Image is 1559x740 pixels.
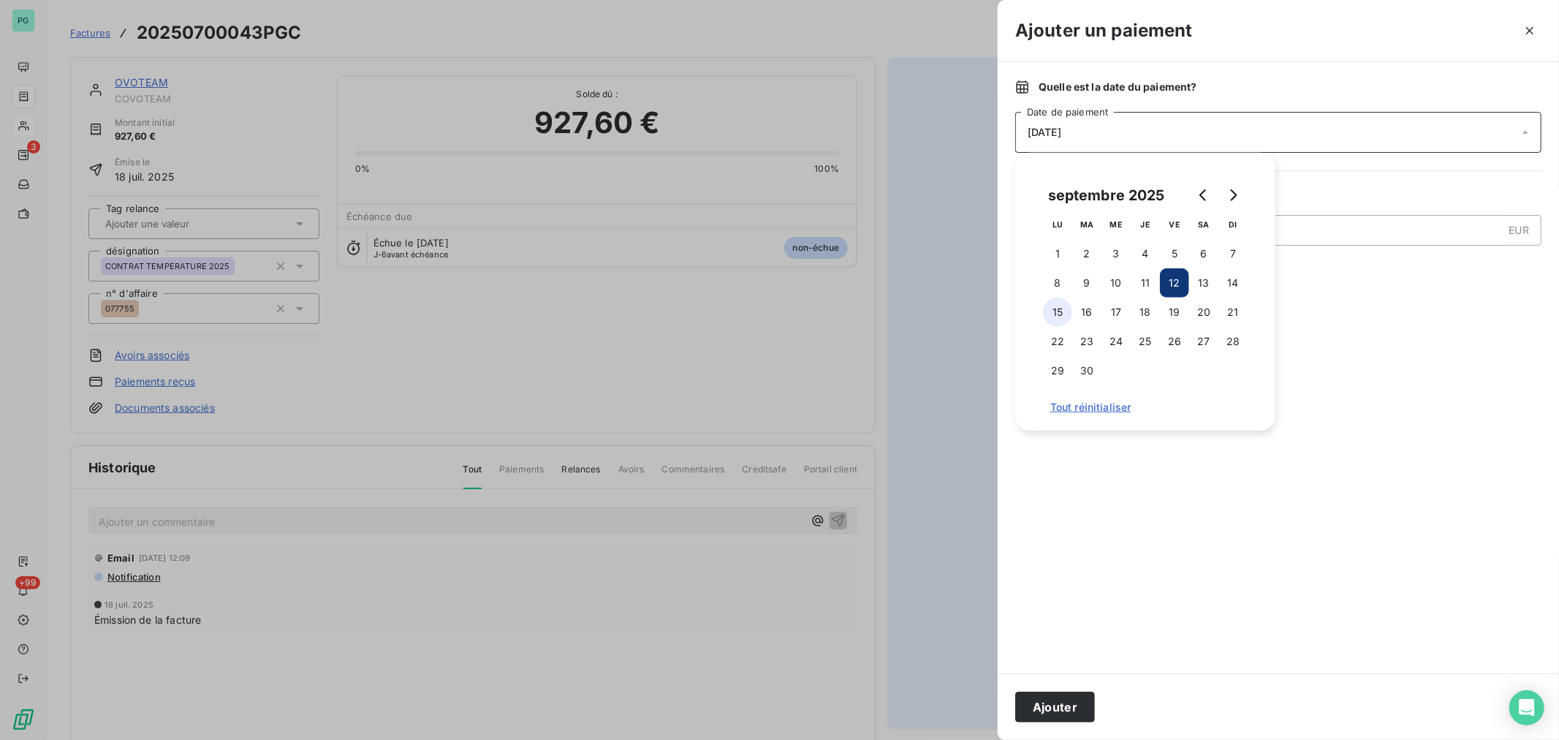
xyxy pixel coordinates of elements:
button: 2 [1072,239,1101,268]
h3: Ajouter un paiement [1015,18,1193,44]
button: 8 [1043,268,1072,298]
button: 18 [1131,298,1160,327]
button: 11 [1131,268,1160,298]
button: 20 [1189,298,1218,327]
span: Nouveau solde dû : [1015,257,1541,272]
div: septembre 2025 [1043,184,1170,207]
button: 22 [1043,327,1072,356]
button: 24 [1101,327,1131,356]
th: lundi [1043,210,1072,239]
span: Quelle est la date du paiement ? [1039,80,1197,94]
div: Open Intercom Messenger [1509,690,1544,725]
th: mardi [1072,210,1101,239]
button: Go to next month [1218,181,1248,210]
button: 9 [1072,268,1101,298]
th: vendredi [1160,210,1189,239]
button: 25 [1131,327,1160,356]
button: 28 [1218,327,1248,356]
button: Go to previous month [1189,181,1218,210]
th: mercredi [1101,210,1131,239]
button: 5 [1160,239,1189,268]
button: 27 [1189,327,1218,356]
th: dimanche [1218,210,1248,239]
button: 12 [1160,268,1189,298]
button: 17 [1101,298,1131,327]
button: 30 [1072,356,1101,385]
button: 19 [1160,298,1189,327]
button: 21 [1218,298,1248,327]
button: 10 [1101,268,1131,298]
span: [DATE] [1028,127,1061,138]
button: 13 [1189,268,1218,298]
button: 26 [1160,327,1189,356]
button: 14 [1218,268,1248,298]
button: Ajouter [1015,692,1095,722]
button: 6 [1189,239,1218,268]
button: 1 [1043,239,1072,268]
button: 29 [1043,356,1072,385]
button: 3 [1101,239,1131,268]
span: Tout réinitialiser [1050,401,1240,413]
button: 15 [1043,298,1072,327]
th: samedi [1189,210,1218,239]
button: 4 [1131,239,1160,268]
button: 16 [1072,298,1101,327]
button: 23 [1072,327,1101,356]
button: 7 [1218,239,1248,268]
th: jeudi [1131,210,1160,239]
